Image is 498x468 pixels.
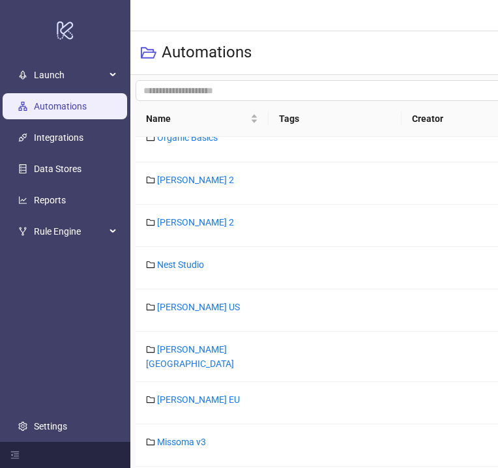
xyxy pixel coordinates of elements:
a: Organic Basics [157,132,218,143]
th: Name [136,101,269,137]
a: [PERSON_NAME] EU [157,394,240,405]
a: Nest Studio [157,259,204,270]
span: folder [146,260,155,269]
a: Data Stores [34,164,81,175]
span: rocket [18,71,27,80]
span: Launch [34,63,106,89]
span: Rule Engine [34,219,106,245]
span: folder [146,302,155,312]
span: menu-fold [10,450,20,460]
a: Integrations [34,133,83,143]
a: Reports [34,196,66,206]
span: folder [146,395,155,404]
span: Name [146,111,248,126]
th: Tags [269,101,402,137]
a: [PERSON_NAME] US [157,302,240,312]
span: fork [18,227,27,237]
a: [PERSON_NAME] 2 [157,217,234,227]
span: folder [146,175,155,184]
span: folder [146,133,155,142]
a: Settings [34,421,67,431]
span: folder [146,345,155,354]
span: folder [146,218,155,227]
span: folder [146,437,155,446]
a: [PERSON_NAME] [GEOGRAPHIC_DATA] [146,344,234,369]
a: Missoma v3 [157,437,206,447]
a: [PERSON_NAME] 2 [157,175,234,185]
a: Automations [34,102,87,112]
h3: Automations [162,42,252,63]
span: folder-open [141,45,156,61]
